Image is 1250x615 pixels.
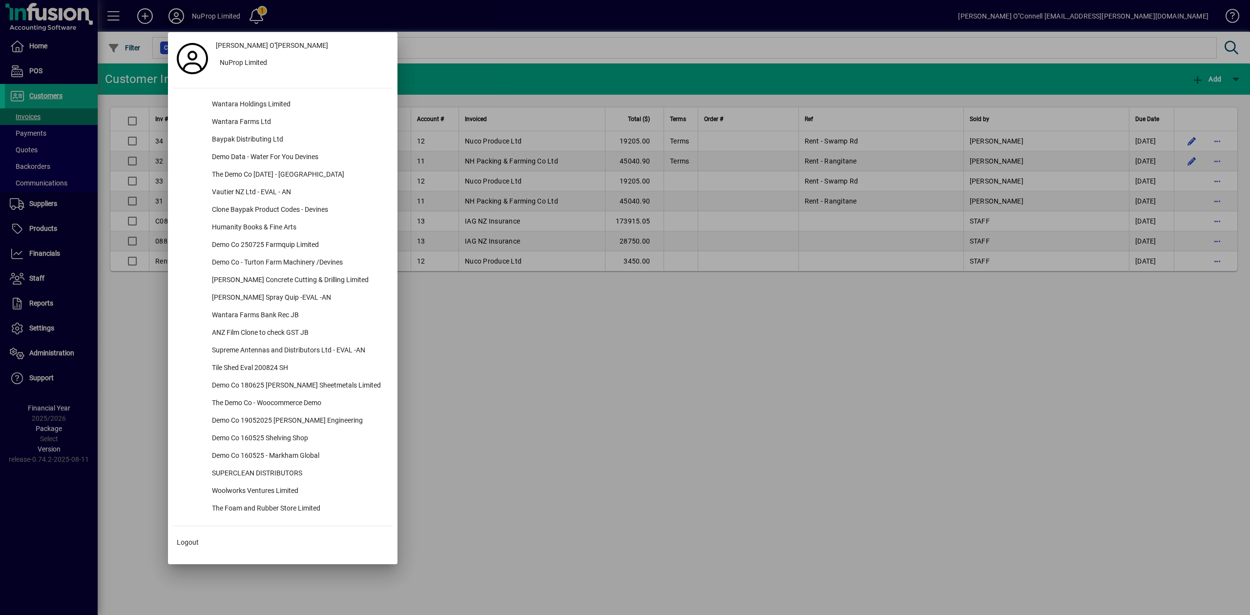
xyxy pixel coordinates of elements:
[173,534,393,552] button: Logout
[173,166,393,184] button: The Demo Co [DATE] - [GEOGRAPHIC_DATA]
[173,448,393,465] button: Demo Co 160525 - Markham Global
[173,412,393,430] button: Demo Co 19052025 [PERSON_NAME] Engineering
[173,50,212,67] a: Profile
[173,237,393,254] button: Demo Co 250725 Farmquip Limited
[204,395,393,412] div: The Demo Co - Woocommerce Demo
[173,483,393,500] button: Woolworks Ventures Limited
[173,219,393,237] button: Humanity Books & Fine Arts
[204,360,393,377] div: Tile Shed Eval 200824 SH
[204,325,393,342] div: ANZ Film Clone to check GST JB
[212,55,393,72] button: NuProp Limited
[204,448,393,465] div: Demo Co 160525 - Markham Global
[204,412,393,430] div: Demo Co 19052025 [PERSON_NAME] Engineering
[173,289,393,307] button: [PERSON_NAME] Spray Quip -EVAL -AN
[173,430,393,448] button: Demo Co 160525 Shelving Shop
[173,272,393,289] button: [PERSON_NAME] Concrete Cutting & Drilling Limited
[204,114,393,131] div: Wantara Farms Ltd
[173,131,393,149] button: Baypak Distributing Ltd
[204,483,393,500] div: Woolworks Ventures Limited
[204,377,393,395] div: Demo Co 180625 [PERSON_NAME] Sheetmetals Limited
[173,325,393,342] button: ANZ Film Clone to check GST JB
[173,114,393,131] button: Wantara Farms Ltd
[212,37,393,55] a: [PERSON_NAME] O''[PERSON_NAME]
[204,430,393,448] div: Demo Co 160525 Shelving Shop
[204,272,393,289] div: [PERSON_NAME] Concrete Cutting & Drilling Limited
[173,500,393,518] button: The Foam and Rubber Store Limited
[173,149,393,166] button: Demo Data - Water For You Devines
[204,465,393,483] div: SUPERCLEAN DISTRIBUTORS
[173,360,393,377] button: Tile Shed Eval 200824 SH
[204,289,393,307] div: [PERSON_NAME] Spray Quip -EVAL -AN
[204,131,393,149] div: Baypak Distributing Ltd
[173,254,393,272] button: Demo Co - Turton Farm Machinery /Devines
[173,377,393,395] button: Demo Co 180625 [PERSON_NAME] Sheetmetals Limited
[204,342,393,360] div: Supreme Antennas and Distributors Ltd - EVAL -AN
[173,342,393,360] button: Supreme Antennas and Distributors Ltd - EVAL -AN
[216,41,328,51] span: [PERSON_NAME] O''[PERSON_NAME]
[204,202,393,219] div: Clone Baypak Product Codes - Devines
[173,395,393,412] button: The Demo Co - Woocommerce Demo
[204,254,393,272] div: Demo Co - Turton Farm Machinery /Devines
[204,96,393,114] div: Wantara Holdings Limited
[173,465,393,483] button: SUPERCLEAN DISTRIBUTORS
[204,184,393,202] div: Vautier NZ Ltd - EVAL - AN
[204,219,393,237] div: Humanity Books & Fine Arts
[204,307,393,325] div: Wantara Farms Bank Rec JB
[204,166,393,184] div: The Demo Co [DATE] - [GEOGRAPHIC_DATA]
[173,202,393,219] button: Clone Baypak Product Codes - Devines
[173,96,393,114] button: Wantara Holdings Limited
[173,307,393,325] button: Wantara Farms Bank Rec JB
[204,500,393,518] div: The Foam and Rubber Store Limited
[177,537,199,548] span: Logout
[204,237,393,254] div: Demo Co 250725 Farmquip Limited
[173,184,393,202] button: Vautier NZ Ltd - EVAL - AN
[204,149,393,166] div: Demo Data - Water For You Devines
